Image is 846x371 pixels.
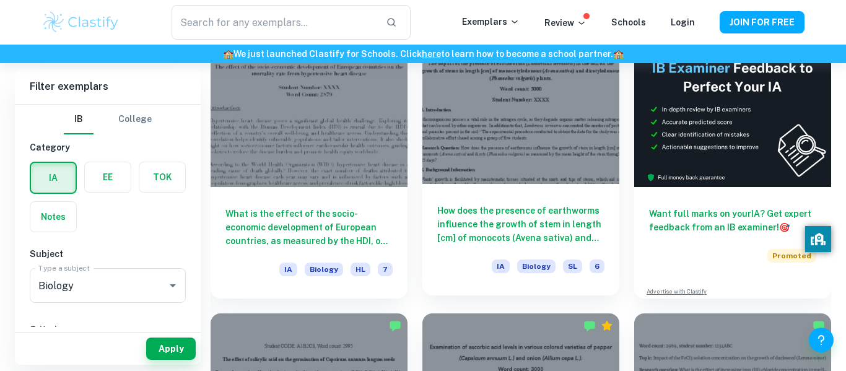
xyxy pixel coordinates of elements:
[611,17,646,27] a: Schools
[634,40,831,187] img: Thumbnail
[85,162,131,192] button: EE
[422,40,619,299] a: How does the presence of earthworms influence the growth of stem in length [cm] of monocots (Aven...
[146,338,196,360] button: Apply
[118,105,152,134] button: College
[647,287,707,296] a: Advertise with Clastify
[31,163,76,193] button: IA
[38,263,90,273] label: Type a subject
[492,260,510,273] span: IA
[164,277,181,294] button: Open
[590,260,604,273] span: 6
[225,207,393,248] h6: What is the effect of the socio-economic development of European countries, as measured by the HD...
[583,320,596,332] img: Marked
[2,47,844,61] h6: We just launched Clastify for Schools. Click to learn how to become a school partner.
[279,263,297,276] span: IA
[139,162,185,192] button: TOK
[437,204,604,245] h6: How does the presence of earthworms influence the growth of stem in length [cm] of monocots (Aven...
[41,10,120,35] img: Clastify logo
[378,263,393,276] span: 7
[634,40,831,299] a: Want full marks on yourIA? Get expert feedback from an IB examiner!PromotedAdvertise with Clastify
[64,105,94,134] button: IB
[649,207,816,234] h6: Want full marks on your IA ? Get expert feedback from an IB examiner!
[544,16,587,30] p: Review
[30,141,186,154] h6: Category
[809,328,834,352] button: Help and Feedback
[30,202,76,232] button: Notes
[601,320,613,332] div: Premium
[805,226,831,252] button: privacy banner
[613,49,624,59] span: 🏫
[30,323,186,336] h6: Criteria
[305,263,343,276] span: Biology
[172,5,376,40] input: Search for any exemplars...
[223,49,233,59] span: 🏫
[351,263,370,276] span: HL
[30,247,186,261] h6: Subject
[671,17,695,27] a: Login
[211,40,408,299] a: What is the effect of the socio-economic development of European countries, as measured by the HD...
[389,320,401,332] img: Marked
[767,249,816,263] span: Promoted
[422,49,441,59] a: here
[813,320,825,332] img: Marked
[64,105,152,134] div: Filter type choice
[517,260,556,273] span: Biology
[720,11,805,33] button: JOIN FOR FREE
[15,69,201,104] h6: Filter exemplars
[563,260,582,273] span: SL
[462,15,520,28] p: Exemplars
[779,222,790,232] span: 🎯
